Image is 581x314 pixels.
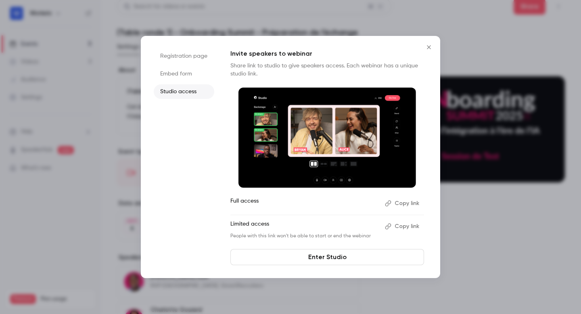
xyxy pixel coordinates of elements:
[154,84,214,99] li: Studio access
[230,233,378,239] p: People with this link won't be able to start or end the webinar
[230,197,378,210] p: Full access
[421,39,437,55] button: Close
[230,49,424,59] p: Invite speakers to webinar
[382,197,424,210] button: Copy link
[238,88,416,188] img: Invite speakers to webinar
[230,249,424,265] a: Enter Studio
[154,49,214,63] li: Registration page
[382,220,424,233] button: Copy link
[154,67,214,81] li: Embed form
[230,220,378,233] p: Limited access
[230,62,424,78] p: Share link to studio to give speakers access. Each webinar has a unique studio link.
